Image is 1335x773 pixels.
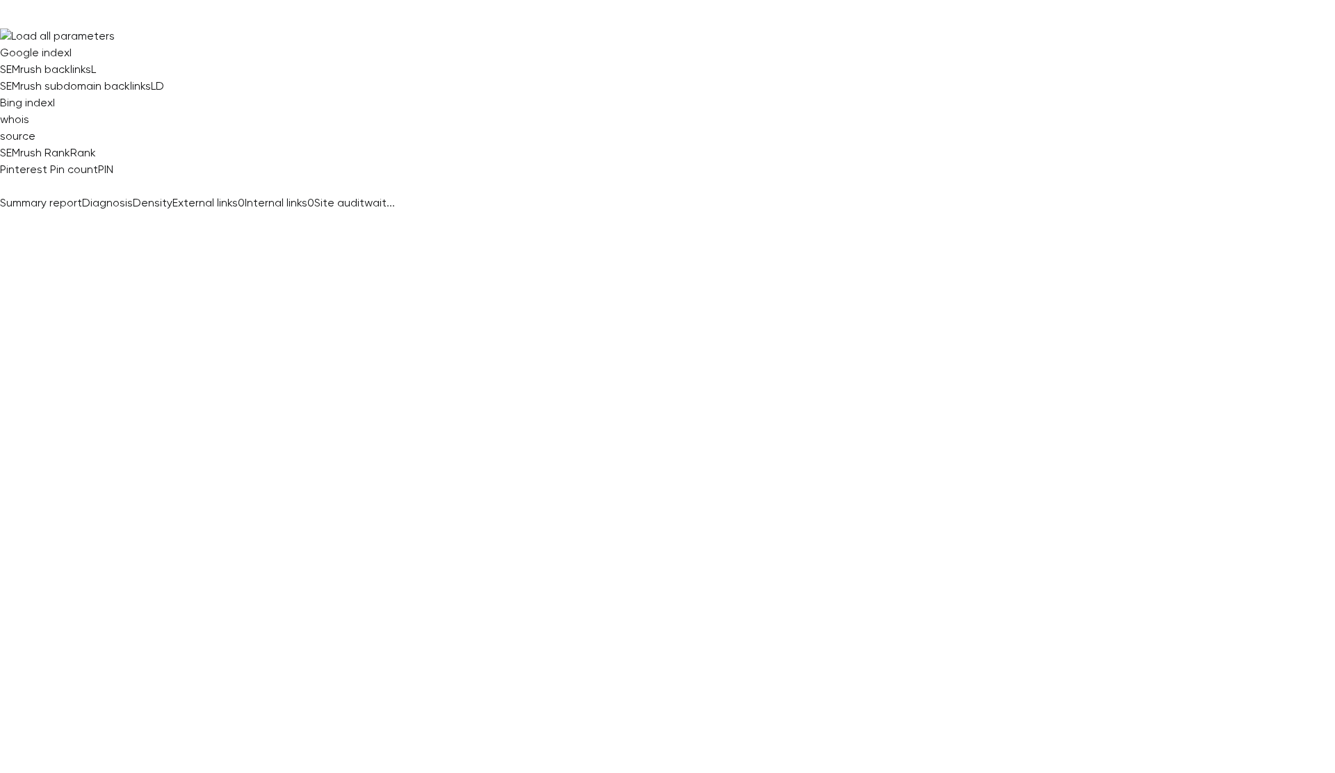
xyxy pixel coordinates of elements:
[172,196,238,209] span: External links
[307,196,314,209] span: 0
[133,196,172,209] span: Density
[11,29,115,42] span: Load all parameters
[314,196,364,209] span: Site audit
[364,196,395,209] span: wait...
[53,96,55,109] span: I
[70,146,96,159] span: Rank
[238,196,245,209] span: 0
[70,46,72,59] span: I
[245,196,307,209] span: Internal links
[82,196,133,209] span: Diagnosis
[98,163,113,176] span: PIN
[91,63,96,76] span: L
[151,79,164,92] span: LD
